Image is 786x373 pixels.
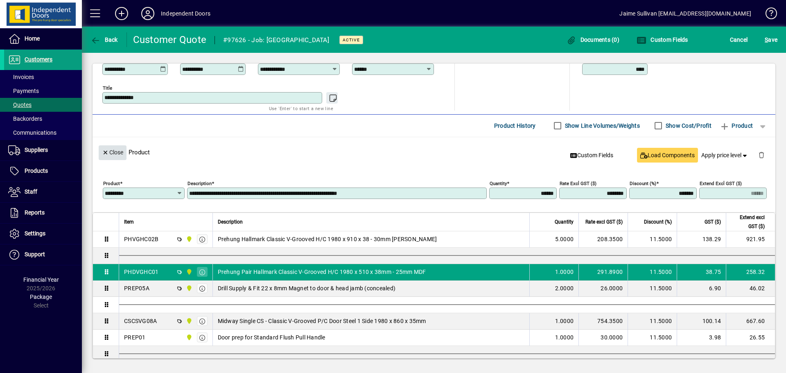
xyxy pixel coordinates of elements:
div: 30.0000 [584,333,623,341]
span: Package [30,294,52,300]
a: Invoices [4,70,82,84]
span: Custom Fields [637,36,688,43]
span: Communications [8,129,56,136]
span: 1.0000 [555,268,574,276]
span: 1.0000 [555,333,574,341]
span: Quantity [555,217,574,226]
span: Payments [8,88,39,94]
span: Support [25,251,45,258]
span: Timaru [184,333,193,342]
span: Description [218,217,243,226]
button: Delete [752,145,771,165]
span: Suppliers [25,147,48,153]
button: Load Components [637,148,698,163]
div: 754.3500 [584,317,623,325]
span: Product [720,119,753,132]
mat-label: Title [103,85,112,90]
span: 1.0000 [555,317,574,325]
span: Financial Year [23,276,59,283]
span: GST ($) [705,217,721,226]
span: 2.0000 [555,284,574,292]
div: PREP05A [124,284,149,292]
button: Add [108,6,135,21]
span: Extend excl GST ($) [731,213,765,231]
div: PREP01 [124,333,146,341]
span: Settings [25,230,45,237]
td: 11.5000 [628,280,677,297]
td: 258.32 [726,264,775,280]
mat-label: Product [103,180,120,186]
span: Invoices [8,74,34,80]
div: Product [93,137,775,167]
a: Support [4,244,82,265]
span: Drill Supply & Fit 22 x 8mm Magnet to door & head jamb (concealed) [218,284,396,292]
span: Staff [25,188,37,195]
button: Apply price level [698,148,752,163]
td: 11.5000 [628,313,677,330]
button: Save [763,32,779,47]
app-page-header-button: Back [82,32,127,47]
td: 11.5000 [628,330,677,346]
button: Custom Fields [635,32,690,47]
div: 26.0000 [584,284,623,292]
div: PHDVGHC01 [124,268,158,276]
td: 138.29 [677,231,726,248]
a: Suppliers [4,140,82,161]
a: Products [4,161,82,181]
span: Prehung Hallmark Classic V-Grooved H/C 1980 x 910 x 38 - 30mm [PERSON_NAME] [218,235,437,243]
span: Prehung Pair Hallmark Classic V-Grooved H/C 1980 x 510 x 38mm - 25mm MDF [218,268,426,276]
button: Documents (0) [564,32,621,47]
app-page-header-button: Close [97,148,129,156]
span: Close [102,146,123,159]
button: Back [88,32,120,47]
button: Product [716,118,757,133]
span: Back [90,36,118,43]
span: Cancel [730,33,748,46]
button: Custom Fields [567,148,617,163]
td: 921.95 [726,231,775,248]
td: 46.02 [726,280,775,297]
td: 38.75 [677,264,726,280]
div: Jaime Sullivan [EMAIL_ADDRESS][DOMAIN_NAME] [619,7,751,20]
td: 6.90 [677,280,726,297]
mat-hint: Use 'Enter' to start a new line [269,104,333,113]
span: Door prep for Standard Flush Pull Handle [218,333,325,341]
button: Cancel [728,32,750,47]
a: Quotes [4,98,82,112]
td: 26.55 [726,330,775,346]
label: Show Cost/Profit [664,122,711,130]
button: Close [99,145,126,160]
a: Backorders [4,112,82,126]
td: 3.98 [677,330,726,346]
td: 11.5000 [628,231,677,248]
span: Product History [494,119,536,132]
span: Quotes [8,102,32,108]
span: Documents (0) [566,36,619,43]
span: Home [25,35,40,42]
a: Settings [4,224,82,244]
mat-label: Extend excl GST ($) [700,180,742,186]
span: Products [25,167,48,174]
span: Item [124,217,134,226]
div: CSCSVG08A [124,317,157,325]
div: Independent Doors [161,7,210,20]
span: Timaru [184,235,193,244]
td: 667.60 [726,313,775,330]
mat-label: Rate excl GST ($) [560,180,596,186]
mat-label: Quantity [490,180,507,186]
span: S [765,36,768,43]
span: Custom Fields [570,151,614,160]
span: ave [765,33,777,46]
a: Reports [4,203,82,223]
span: Active [343,37,360,43]
mat-label: Discount (%) [630,180,656,186]
div: Customer Quote [133,33,207,46]
a: Staff [4,182,82,202]
span: Rate excl GST ($) [585,217,623,226]
span: Customers [25,56,52,63]
span: Timaru [184,267,193,276]
span: Midway Single CS - Classic V-Grooved P/C Door Steel 1 Side 1980 x 860 x 35mm [218,317,426,325]
a: Knowledge Base [759,2,776,28]
span: Timaru [184,284,193,293]
app-page-header-button: Delete [752,151,771,158]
